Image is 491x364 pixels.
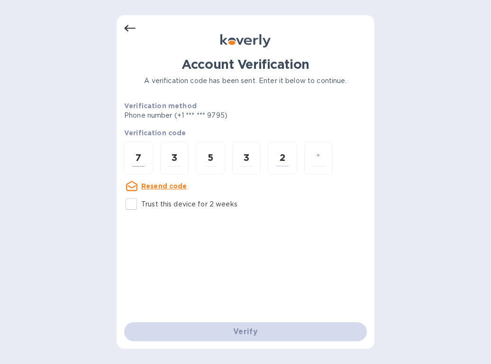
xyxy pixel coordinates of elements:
[124,102,197,110] b: Verification method
[124,57,367,72] h1: Account Verification
[124,111,300,121] p: Phone number (+1 *** *** 9795)
[141,182,187,190] u: Resend code
[124,128,367,138] p: Verification code
[141,199,237,209] p: Trust this device for 2 weeks
[124,76,367,86] p: A verification code has been sent. Enter it below to continue.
